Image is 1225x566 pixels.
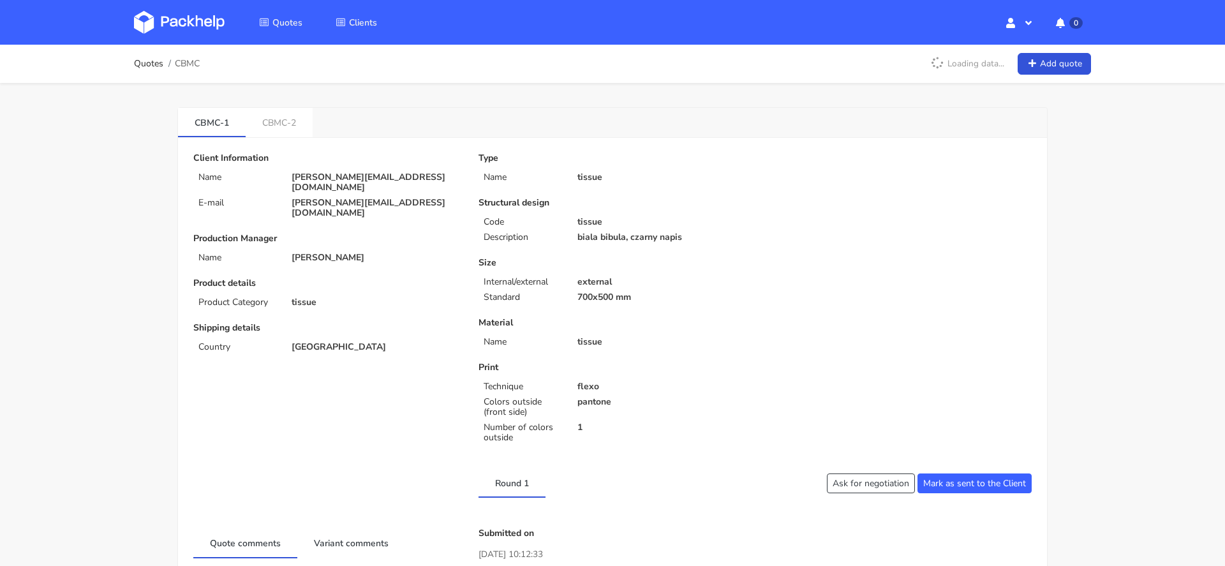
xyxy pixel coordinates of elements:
[479,468,546,496] a: Round 1
[577,292,746,302] p: 700x500 mm
[479,362,746,373] p: Print
[577,397,746,407] p: pantone
[479,318,746,328] p: Material
[134,51,200,77] nav: breadcrumb
[349,17,377,29] span: Clients
[479,153,746,163] p: Type
[193,234,461,244] p: Production Manager
[1018,53,1091,75] a: Add quote
[479,198,746,208] p: Structural design
[198,342,276,352] p: Country
[827,473,915,493] button: Ask for negotiation
[1069,17,1083,29] span: 0
[193,153,461,163] p: Client Information
[292,172,461,193] p: [PERSON_NAME][EMAIL_ADDRESS][DOMAIN_NAME]
[484,217,561,227] p: Code
[484,422,561,443] p: Number of colors outside
[292,253,461,263] p: [PERSON_NAME]
[577,277,746,287] p: external
[134,11,225,34] img: Dashboard
[297,528,405,556] a: Variant comments
[577,422,746,433] p: 1
[484,172,561,182] p: Name
[484,292,561,302] p: Standard
[134,59,163,69] a: Quotes
[292,342,461,352] p: [GEOGRAPHIC_DATA]
[178,108,246,136] a: CBMC-1
[479,547,1032,562] p: [DATE] 10:12:33
[479,528,1032,539] p: Submitted on
[484,232,561,242] p: Description
[193,278,461,288] p: Product details
[292,198,461,218] p: [PERSON_NAME][EMAIL_ADDRESS][DOMAIN_NAME]
[244,11,318,34] a: Quotes
[924,53,1011,75] p: Loading data...
[484,337,561,347] p: Name
[577,217,746,227] p: tissue
[198,253,276,263] p: Name
[484,382,561,392] p: Technique
[193,323,461,333] p: Shipping details
[484,397,561,417] p: Colors outside (front side)
[577,232,746,242] p: biala bibula, czarny napis
[193,528,297,556] a: Quote comments
[577,172,746,182] p: tissue
[320,11,392,34] a: Clients
[292,297,461,308] p: tissue
[917,473,1032,493] button: Mark as sent to the Client
[484,277,561,287] p: Internal/external
[175,59,200,69] span: CBMC
[479,258,746,268] p: Size
[246,108,313,136] a: CBMC-2
[272,17,302,29] span: Quotes
[198,297,276,308] p: Product Category
[1046,11,1091,34] button: 0
[577,382,746,392] p: flexo
[198,198,276,208] p: E-mail
[577,337,746,347] p: tissue
[198,172,276,182] p: Name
